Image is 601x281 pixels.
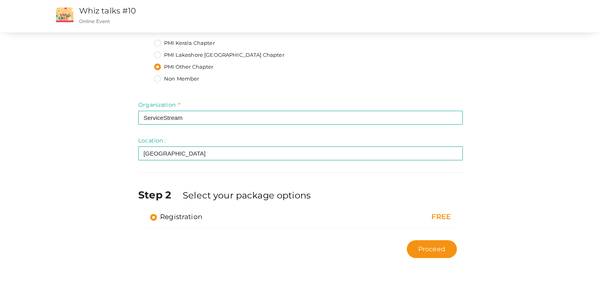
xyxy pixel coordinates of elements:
[407,240,457,258] button: Proceed
[138,101,180,109] label: Organization :
[154,39,215,47] label: PMI Kerala Chapter
[138,137,166,144] label: Location :
[361,212,451,222] div: FREE
[138,188,181,202] label: Step 2
[183,189,311,202] label: Select your package options
[418,244,445,254] span: Proceed
[79,18,380,25] p: Online Event
[56,8,73,22] img: event2.png
[150,212,202,221] label: Registration
[154,51,284,59] label: PMI Lakeshore [GEOGRAPHIC_DATA] Chapter
[154,63,213,71] label: PMI Other Chapter
[79,6,136,15] a: Whiz talks #10
[154,75,199,83] label: Non Member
